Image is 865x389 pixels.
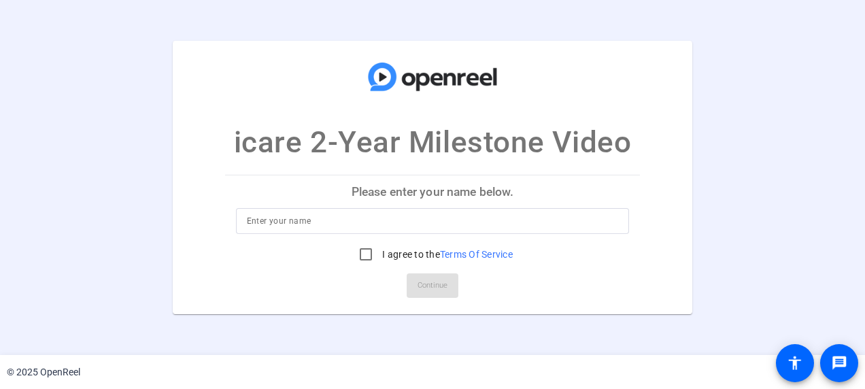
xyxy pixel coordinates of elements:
mat-icon: message [831,355,847,371]
label: I agree to the [379,248,513,261]
img: company-logo [364,54,501,99]
p: Please enter your name below. [225,175,641,208]
a: Terms Of Service [440,249,513,260]
mat-icon: accessibility [787,355,803,371]
input: Enter your name [247,213,619,229]
p: icare 2-Year Milestone Video [234,120,631,165]
div: © 2025 OpenReel [7,365,80,379]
